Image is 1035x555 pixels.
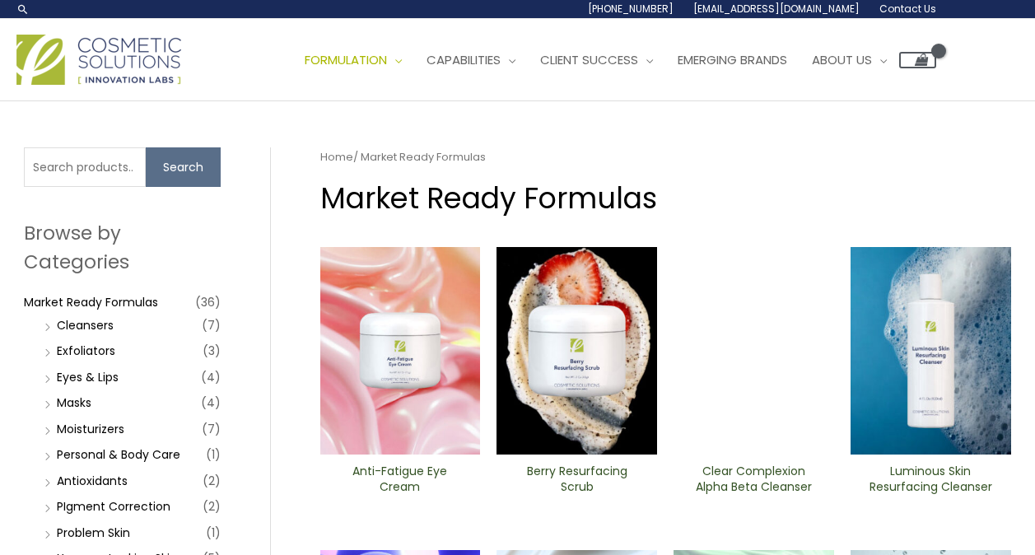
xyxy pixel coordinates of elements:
[16,2,30,16] a: Search icon link
[292,35,414,85] a: Formulation
[497,247,657,455] img: Berry Resurfacing Scrub
[320,147,1011,167] nav: Breadcrumb
[333,464,466,501] a: Anti-Fatigue Eye Cream
[678,51,787,68] span: Emerging Brands
[203,339,221,362] span: (3)
[57,369,119,385] a: Eyes & Lips
[511,464,643,501] a: Berry Resurfacing Scrub
[414,35,528,85] a: Capabilities
[511,464,643,495] h2: Berry Resurfacing Scrub
[201,366,221,389] span: (4)
[57,446,180,463] a: Personal & Body Care
[206,443,221,466] span: (1)
[320,149,353,165] a: Home
[865,464,997,495] h2: Luminous Skin Resurfacing ​Cleanser
[674,247,834,455] img: Clear Complexion Alpha Beta ​Cleanser
[57,473,128,489] a: Antioxidants
[146,147,221,187] button: Search
[320,178,1011,218] h1: Market Ready Formulas
[206,521,221,544] span: (1)
[333,464,466,495] h2: Anti-Fatigue Eye Cream
[24,294,158,310] a: Market Ready Formulas
[280,35,936,85] nav: Site Navigation
[851,247,1011,455] img: Luminous Skin Resurfacing ​Cleanser
[427,51,501,68] span: Capabilities
[588,2,674,16] span: [PHONE_NUMBER]
[528,35,665,85] a: Client Success
[865,464,997,501] a: Luminous Skin Resurfacing ​Cleanser
[688,464,820,495] h2: Clear Complexion Alpha Beta ​Cleanser
[540,51,638,68] span: Client Success
[201,391,221,414] span: (4)
[800,35,899,85] a: About Us
[57,421,124,437] a: Moisturizers
[57,394,91,411] a: Masks
[202,417,221,441] span: (7)
[203,495,221,518] span: (2)
[57,317,114,333] a: Cleansers
[320,247,481,455] img: Anti Fatigue Eye Cream
[665,35,800,85] a: Emerging Brands
[16,35,181,85] img: Cosmetic Solutions Logo
[812,51,872,68] span: About Us
[24,147,146,187] input: Search products…
[57,343,115,359] a: Exfoliators
[202,314,221,337] span: (7)
[203,469,221,492] span: (2)
[899,52,936,68] a: View Shopping Cart, empty
[195,291,221,314] span: (36)
[879,2,936,16] span: Contact Us
[24,219,221,275] h2: Browse by Categories
[693,2,860,16] span: [EMAIL_ADDRESS][DOMAIN_NAME]
[305,51,387,68] span: Formulation
[57,498,170,515] a: PIgment Correction
[688,464,820,501] a: Clear Complexion Alpha Beta ​Cleanser
[57,525,130,541] a: Problem Skin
